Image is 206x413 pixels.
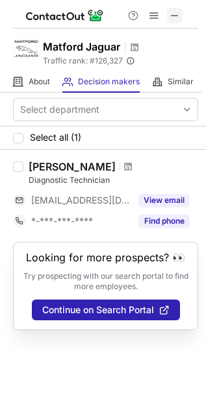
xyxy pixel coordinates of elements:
button: Continue on Search Portal [32,300,180,320]
span: [EMAIL_ADDRESS][DOMAIN_NAME] [31,195,131,206]
span: Similar [168,77,194,87]
header: Looking for more prospects? 👀 [26,252,185,263]
h1: Matford Jaguar [43,39,120,54]
button: Reveal Button [138,194,190,207]
button: Reveal Button [138,215,190,228]
span: Traffic rank: # 126,327 [43,56,123,65]
p: Try prospecting with our search portal to find more employees. [23,271,188,292]
img: ContactOut v5.3.10 [26,8,104,23]
span: Select all (1) [30,132,81,143]
span: Continue on Search Portal [42,305,154,315]
div: [PERSON_NAME] [29,160,116,173]
div: Select department [20,103,99,116]
span: Decision makers [78,77,140,87]
div: Diagnostic Technician [29,174,198,186]
img: 696b9779acc609ce2d41592bd02696c1 [13,37,39,63]
span: About [29,77,50,87]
